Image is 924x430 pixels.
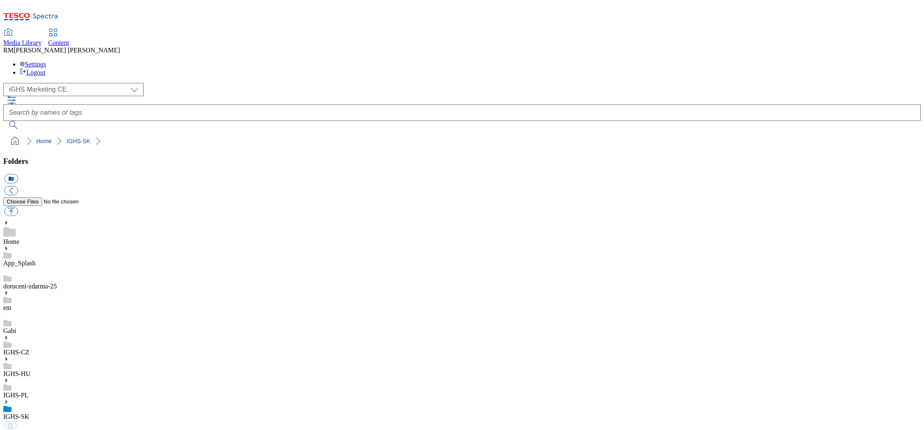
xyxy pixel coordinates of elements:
[3,327,16,334] a: Gabi
[3,392,28,399] a: IGHS-PL
[3,47,14,54] span: RM
[3,104,921,121] input: Search by names or tags
[3,413,29,420] a: IGHS-SK
[3,29,42,47] a: Media Library
[3,133,921,149] nav: breadcrumb
[66,138,90,144] a: IGHS-SK
[48,39,69,46] span: Content
[3,238,19,245] a: Home
[48,29,69,47] a: Content
[14,47,120,54] span: [PERSON_NAME] [PERSON_NAME]
[20,69,45,76] a: Logout
[3,370,31,377] a: IGHS-HU
[3,39,42,46] span: Media Library
[8,135,21,148] a: home
[36,138,52,144] a: Home
[3,349,29,356] a: IGHS-CZ
[3,260,35,267] a: App_Splash
[3,304,12,311] a: em
[3,157,921,166] h3: Folders
[3,283,57,290] a: doruceni-zdarma-25
[20,61,46,68] a: Settings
